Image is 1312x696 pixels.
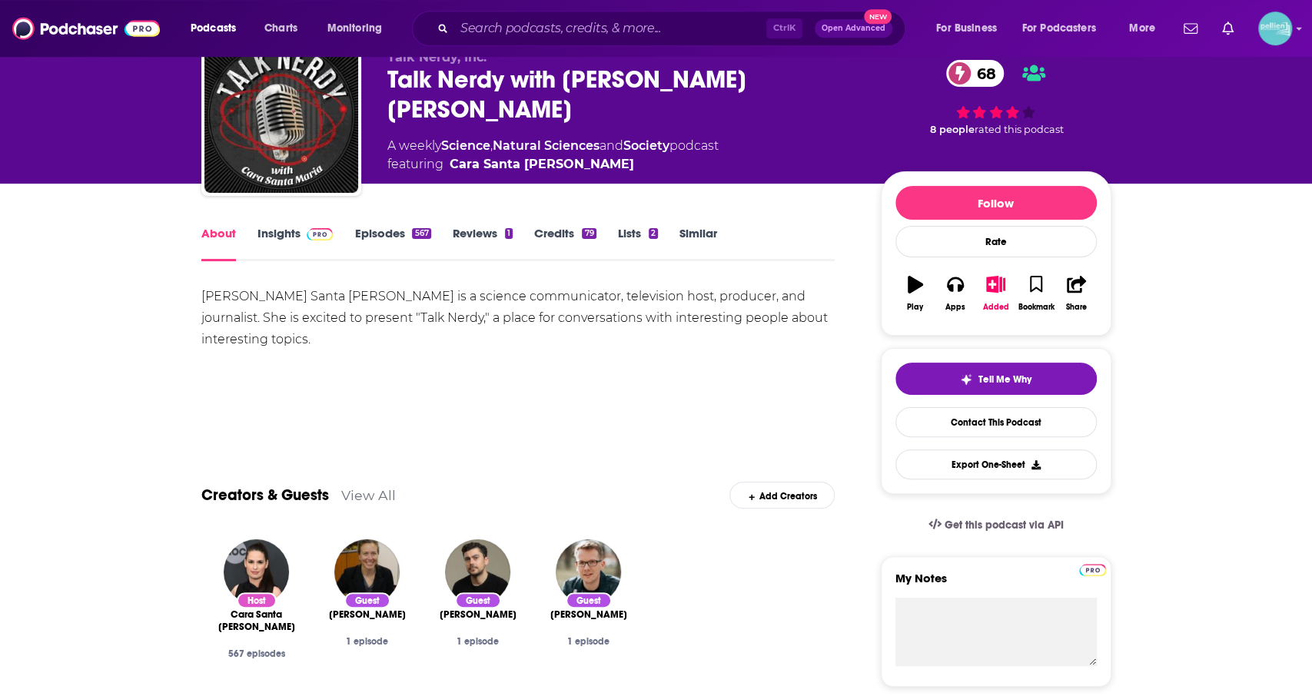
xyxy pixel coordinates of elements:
[895,266,935,321] button: Play
[201,486,329,505] a: Creators & Guests
[334,539,400,605] img: Lydia Pyne
[12,14,160,43] img: Podchaser - Follow, Share and Rate Podcasts
[201,226,236,261] a: About
[440,608,516,621] a: David Shariatmadari
[930,124,975,135] span: 8 people
[490,138,493,153] span: ,
[822,25,885,32] span: Open Advanced
[317,16,402,41] button: open menu
[729,482,835,509] div: Add Creators
[975,266,1015,321] button: Added
[1066,303,1087,312] div: Share
[412,228,430,239] div: 567
[1258,12,1292,45] img: User Profile
[344,592,390,608] div: Guest
[341,487,396,503] a: View All
[1022,18,1096,39] span: For Podcasters
[214,608,300,633] span: Cara Santa [PERSON_NAME]
[864,9,892,24] span: New
[895,363,1097,395] button: tell me why sparkleTell Me Why
[916,506,1076,544] a: Get this podcast via API
[329,608,406,621] a: Lydia Pyne
[180,16,256,41] button: open menu
[445,539,510,605] img: David Shariatmadari
[1056,266,1096,321] button: Share
[618,226,658,261] a: Lists2
[427,11,920,46] div: Search podcasts, credits, & more...
[224,539,289,605] img: Cara Santa Maria
[454,16,766,41] input: Search podcasts, credits, & more...
[962,60,1004,87] span: 68
[556,539,621,605] img: Hank Green
[546,636,632,647] div: 1 episode
[983,303,1009,312] div: Added
[550,608,627,621] a: Hank Green
[895,571,1097,598] label: My Notes
[600,138,623,153] span: and
[925,16,1016,41] button: open menu
[1118,16,1174,41] button: open menu
[649,228,658,239] div: 2
[493,138,600,153] a: Natural Sciences
[191,18,236,39] span: Podcasts
[1079,564,1106,576] img: Podchaser Pro
[201,286,835,350] div: [PERSON_NAME] Santa [PERSON_NAME] is a science communicator, television host, producer, and journ...
[257,226,334,261] a: InsightsPodchaser Pro
[881,50,1111,146] div: 68 8 peoplerated this podcast
[1258,12,1292,45] button: Show profile menu
[935,266,975,321] button: Apps
[895,186,1097,220] button: Follow
[895,226,1097,257] div: Rate
[582,228,596,239] div: 79
[534,226,596,261] a: Credits79
[550,608,627,621] span: [PERSON_NAME]
[815,19,892,38] button: Open AdvancedNew
[895,407,1097,437] a: Contact This Podcast
[907,303,923,312] div: Play
[450,155,634,174] a: Cara Santa Maria
[566,592,612,608] div: Guest
[214,608,300,633] a: Cara Santa Maria
[1016,266,1056,321] button: Bookmark
[1079,562,1106,576] a: Pro website
[1129,18,1155,39] span: More
[214,648,300,659] div: 567 episodes
[945,303,965,312] div: Apps
[453,226,513,261] a: Reviews1
[623,138,669,153] a: Society
[1258,12,1292,45] span: Logged in as JessicaPellien
[1216,15,1240,41] a: Show notifications dropdown
[944,519,1063,532] span: Get this podcast via API
[354,226,430,261] a: Episodes567
[307,228,334,240] img: Podchaser Pro
[440,608,516,621] span: [PERSON_NAME]
[1018,303,1054,312] div: Bookmark
[324,636,410,647] div: 1 episode
[455,592,501,608] div: Guest
[505,228,513,239] div: 1
[766,18,802,38] span: Ctrl K
[387,155,719,174] span: featuring
[895,449,1097,479] button: Export One-Sheet
[327,18,382,39] span: Monitoring
[387,137,719,174] div: A weekly podcast
[960,373,972,386] img: tell me why sparkle
[1177,15,1204,41] a: Show notifications dropdown
[204,39,358,193] img: Talk Nerdy with Cara Santa Maria
[975,124,1064,135] span: rated this podcast
[946,60,1004,87] a: 68
[1012,16,1118,41] button: open menu
[329,608,406,621] span: [PERSON_NAME]
[237,592,277,608] div: Host
[387,50,487,65] span: Talk Nerdy, Inc.
[254,16,307,41] a: Charts
[264,18,297,39] span: Charts
[978,373,1031,386] span: Tell Me Why
[936,18,997,39] span: For Business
